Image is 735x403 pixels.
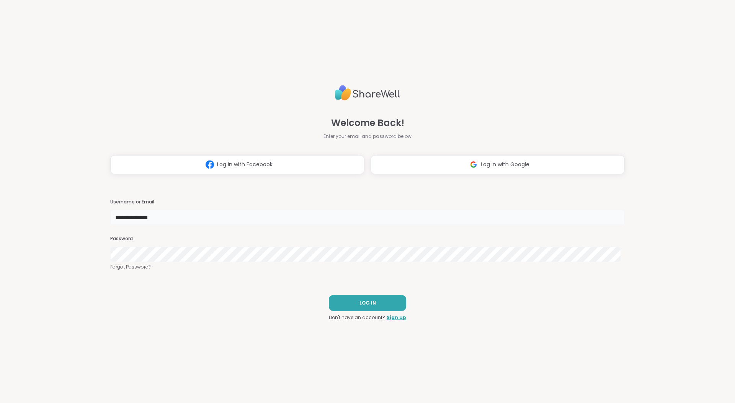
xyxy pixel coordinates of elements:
span: Log in with Google [481,161,529,169]
span: Enter your email and password below [323,133,412,140]
a: Forgot Password? [110,264,625,270]
span: Log in with Facebook [217,161,273,169]
h3: Username or Email [110,199,625,205]
span: Welcome Back! [331,116,404,130]
img: ShareWell Logo [335,82,400,104]
button: LOG IN [329,295,406,311]
img: ShareWell Logomark [203,157,217,172]
button: Log in with Google [371,155,625,174]
img: ShareWell Logomark [466,157,481,172]
button: Log in with Facebook [110,155,364,174]
a: Sign up [387,314,406,321]
span: Don't have an account? [329,314,385,321]
h3: Password [110,236,625,242]
span: LOG IN [359,300,376,306]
